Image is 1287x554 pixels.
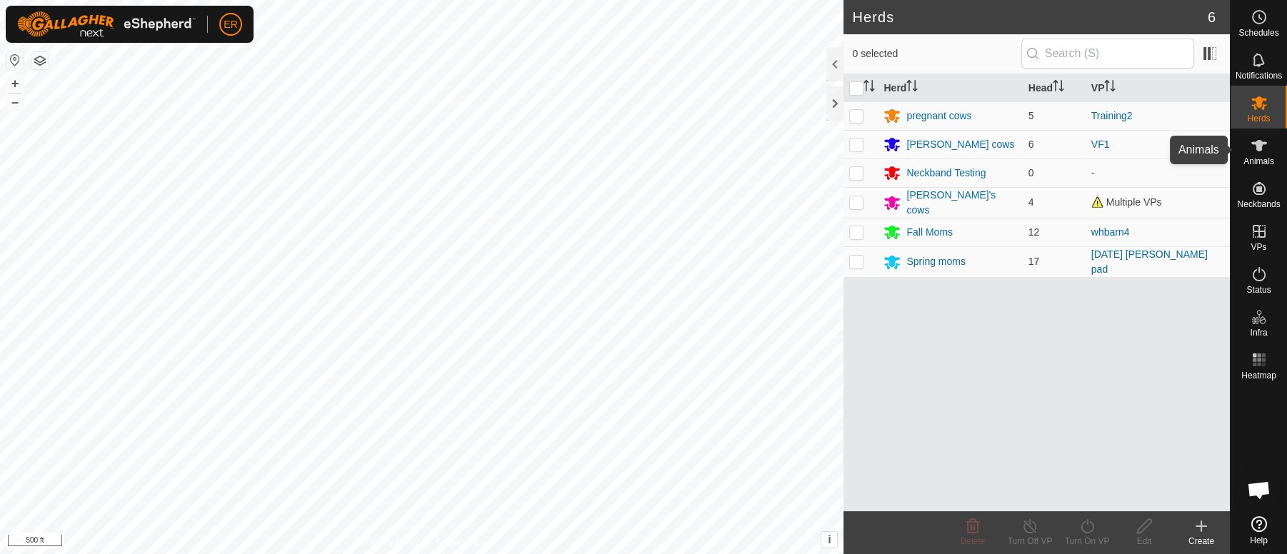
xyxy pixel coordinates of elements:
[1028,138,1034,150] span: 6
[6,94,24,111] button: –
[31,52,49,69] button: Map Layers
[906,188,1016,218] div: [PERSON_NAME]'s cows
[366,535,419,548] a: Privacy Policy
[1091,248,1208,275] a: [DATE] [PERSON_NAME] pad
[1208,6,1216,28] span: 6
[1028,167,1034,178] span: 0
[224,17,237,32] span: ER
[1251,243,1266,251] span: VPs
[1104,82,1116,94] p-sorticon: Activate to sort
[1028,196,1034,208] span: 4
[1001,535,1058,548] div: Turn Off VP
[1028,110,1034,121] span: 5
[1243,157,1274,166] span: Animals
[906,82,918,94] p-sorticon: Activate to sort
[906,225,953,240] div: Fall Moms
[906,254,965,269] div: Spring moms
[1058,535,1116,548] div: Turn On VP
[1173,535,1230,548] div: Create
[1231,510,1287,550] a: Help
[906,109,971,124] div: pregnant cows
[1086,158,1230,187] td: -
[1250,328,1267,337] span: Infra
[878,74,1022,102] th: Herd
[1028,226,1040,238] span: 12
[6,51,24,69] button: Reset Map
[1028,256,1040,267] span: 17
[852,46,1021,61] span: 0 selected
[828,533,831,545] span: i
[863,82,875,94] p-sorticon: Activate to sort
[961,536,986,546] span: Delete
[821,532,837,548] button: i
[1237,200,1280,208] span: Neckbands
[1238,468,1281,511] div: Open chat
[1091,226,1130,238] a: whbarn4
[1116,535,1173,548] div: Edit
[6,75,24,92] button: +
[1021,39,1194,69] input: Search (S)
[1086,74,1230,102] th: VP
[1023,74,1086,102] th: Head
[17,11,196,37] img: Gallagher Logo
[1250,536,1268,545] span: Help
[852,9,1207,26] h2: Herds
[906,166,986,181] div: Neckband Testing
[1091,110,1133,121] a: Training2
[1236,71,1282,80] span: Notifications
[1238,29,1278,37] span: Schedules
[436,535,478,548] a: Contact Us
[1246,286,1271,294] span: Status
[1091,138,1110,150] a: VF1
[1247,114,1270,123] span: Herds
[1241,371,1276,380] span: Heatmap
[1053,82,1064,94] p-sorticon: Activate to sort
[1091,196,1162,208] span: Multiple VPs
[906,137,1014,152] div: [PERSON_NAME] cows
